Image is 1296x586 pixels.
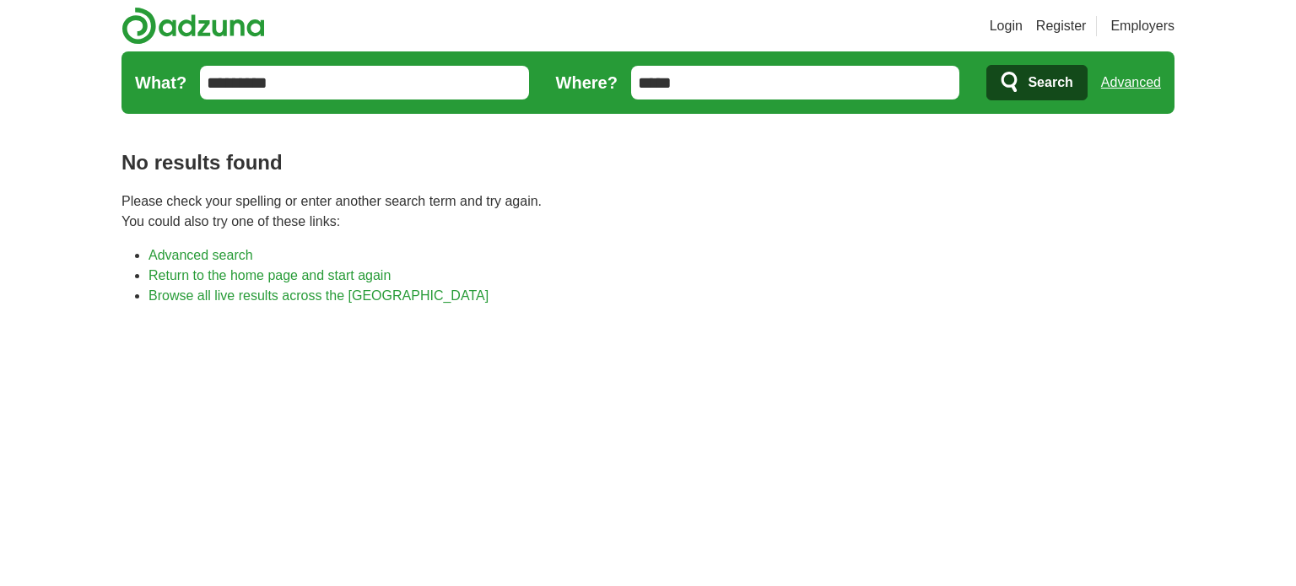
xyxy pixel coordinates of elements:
a: Register [1036,16,1087,36]
h1: No results found [121,148,1174,178]
a: Browse all live results across the [GEOGRAPHIC_DATA] [148,288,489,303]
span: Search [1028,66,1072,99]
label: Where? [556,70,618,95]
a: Return to the home page and start again [148,268,391,282]
img: Adzuna logo [121,7,265,45]
a: Advanced [1101,66,1161,99]
a: Login [990,16,1023,36]
button: Search [986,65,1087,100]
a: Advanced search [148,248,253,262]
label: What? [135,70,186,95]
a: Employers [1110,16,1174,36]
p: Please check your spelling or enter another search term and try again. You could also try one of ... [121,191,1174,232]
